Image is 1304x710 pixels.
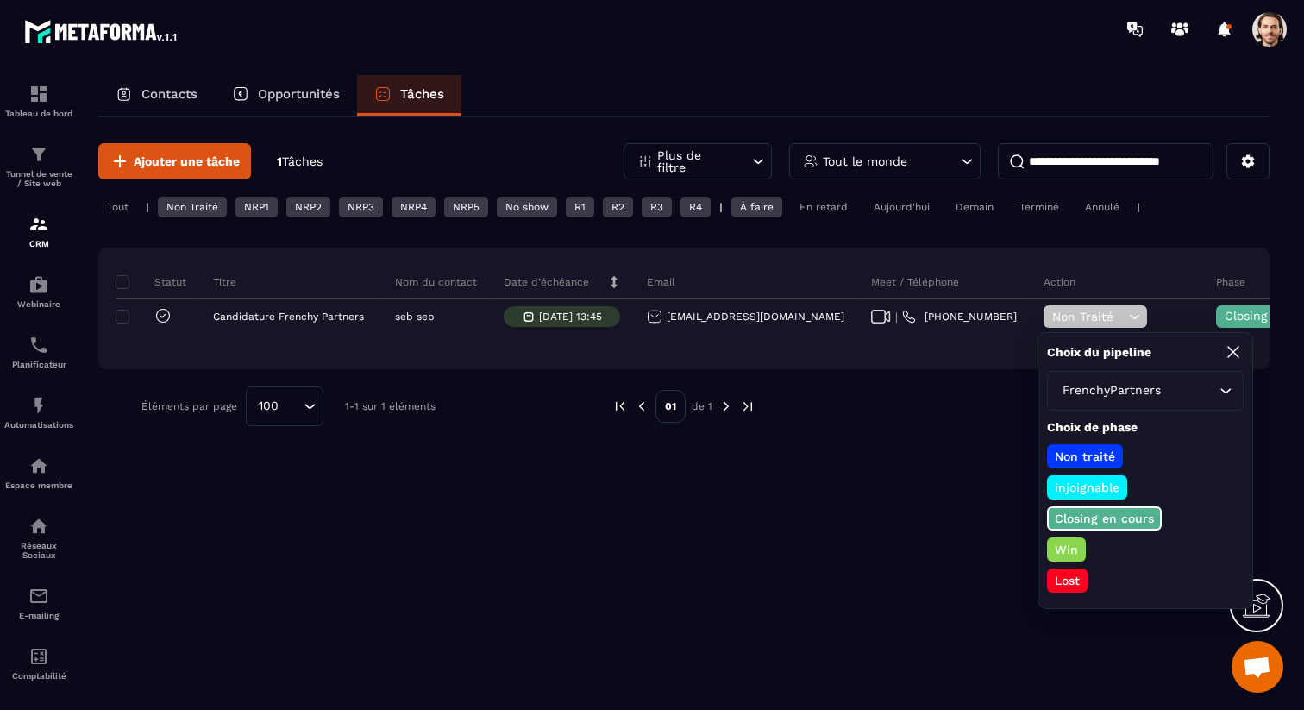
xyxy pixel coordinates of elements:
[1052,310,1125,324] span: Non Traité
[865,197,938,217] div: Aujourd'hui
[444,197,488,217] div: NRP5
[1232,641,1283,693] a: Ouvrir le chat
[4,382,73,443] a: automationsautomationsAutomatisations
[4,671,73,681] p: Comptabilité
[1076,197,1128,217] div: Annulé
[134,153,240,170] span: Ajouter une tâche
[395,275,477,289] p: Nom du contact
[791,197,856,217] div: En retard
[902,310,1017,324] a: [PHONE_NUMBER]
[4,481,73,490] p: Espace membre
[539,311,602,323] p: [DATE] 13:45
[1137,201,1140,213] p: |
[246,386,323,426] div: Search for option
[213,275,236,289] p: Titre
[24,16,179,47] img: logo
[4,573,73,633] a: emailemailE-mailing
[392,197,436,217] div: NRP4
[141,86,197,102] p: Contacts
[215,75,357,116] a: Opportunités
[731,197,782,217] div: À faire
[1047,344,1151,361] p: Choix du pipeline
[4,443,73,503] a: automationsautomationsEspace membre
[719,201,723,213] p: |
[277,154,323,170] p: 1
[357,75,461,116] a: Tâches
[4,503,73,573] a: social-networksocial-networkRéseaux Sociaux
[612,399,628,414] img: prev
[146,201,149,213] p: |
[1052,541,1081,558] p: Win
[158,197,227,217] div: Non Traité
[497,197,557,217] div: No show
[282,154,323,168] span: Tâches
[647,275,675,289] p: Email
[28,586,49,606] img: email
[1164,381,1215,400] input: Search for option
[4,322,73,382] a: schedulerschedulerPlanificateur
[120,275,186,289] p: Statut
[740,399,755,414] img: next
[4,169,73,188] p: Tunnel de vente / Site web
[4,131,73,201] a: formationformationTunnel de vente / Site web
[1052,572,1082,589] p: Lost
[1044,275,1075,289] p: Action
[285,397,299,416] input: Search for option
[28,274,49,295] img: automations
[1047,419,1244,436] p: Choix de phase
[345,400,436,412] p: 1-1 sur 1 éléments
[4,239,73,248] p: CRM
[28,456,49,476] img: automations
[4,71,73,131] a: formationformationTableau de bord
[4,299,73,309] p: Webinaire
[1052,479,1122,496] p: injoignable
[28,214,49,235] img: formation
[566,197,594,217] div: R1
[28,395,49,416] img: automations
[504,275,589,289] p: Date d’échéance
[4,420,73,430] p: Automatisations
[4,633,73,694] a: accountantaccountantComptabilité
[213,311,364,323] p: Candidature Frenchy Partners
[655,390,686,423] p: 01
[4,201,73,261] a: formationformationCRM
[895,311,898,324] span: |
[235,197,278,217] div: NRP1
[692,399,712,413] p: de 1
[4,360,73,369] p: Planificateur
[680,197,711,217] div: R4
[4,261,73,322] a: automationsautomationsWebinaire
[947,197,1002,217] div: Demain
[258,86,340,102] p: Opportunités
[395,311,435,323] p: seb seb
[141,400,237,412] p: Éléments par page
[1052,448,1118,465] p: Non traité
[642,197,672,217] div: R3
[871,275,959,289] p: Meet / Téléphone
[1011,197,1068,217] div: Terminé
[28,84,49,104] img: formation
[603,197,633,217] div: R2
[98,143,251,179] button: Ajouter une tâche
[1047,371,1244,411] div: Search for option
[1216,275,1245,289] p: Phase
[1058,381,1164,400] span: FrenchyPartners
[657,149,733,173] p: Plus de filtre
[339,197,383,217] div: NRP3
[98,197,137,217] div: Tout
[286,197,330,217] div: NRP2
[28,516,49,537] img: social-network
[4,611,73,620] p: E-mailing
[1052,510,1157,527] p: Closing en cours
[4,109,73,118] p: Tableau de bord
[718,399,734,414] img: next
[634,399,649,414] img: prev
[823,155,907,167] p: Tout le monde
[28,646,49,667] img: accountant
[28,335,49,355] img: scheduler
[98,75,215,116] a: Contacts
[4,541,73,560] p: Réseaux Sociaux
[28,144,49,165] img: formation
[400,86,444,102] p: Tâches
[253,397,285,416] span: 100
